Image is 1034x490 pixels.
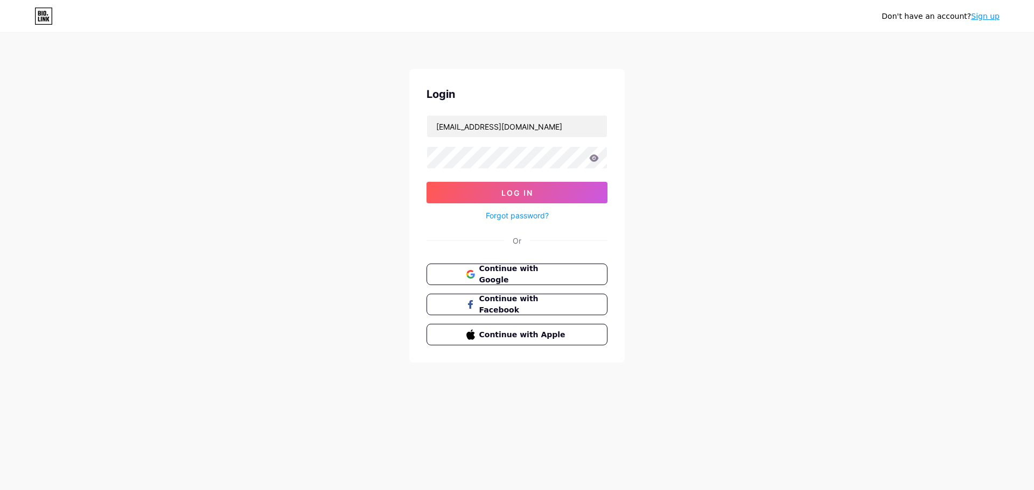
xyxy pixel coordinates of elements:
button: Continue with Facebook [427,294,607,315]
input: Username [427,116,607,137]
span: Continue with Google [479,263,568,286]
span: Continue with Apple [479,329,568,340]
button: Log In [427,182,607,203]
button: Continue with Google [427,264,607,285]
a: Sign up [971,12,1000,20]
span: Log In [501,188,533,197]
div: Don't have an account? [882,11,1000,22]
div: Login [427,86,607,102]
span: Continue with Facebook [479,293,568,316]
button: Continue with Apple [427,324,607,345]
a: Forgot password? [486,210,549,221]
div: Or [513,235,521,246]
